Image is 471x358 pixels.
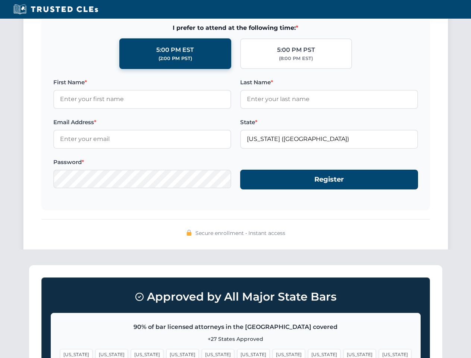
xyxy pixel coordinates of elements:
[53,90,231,109] input: Enter your first name
[186,230,192,236] img: 🔒
[156,45,194,55] div: 5:00 PM EST
[240,78,418,87] label: Last Name
[240,118,418,127] label: State
[60,335,411,343] p: +27 States Approved
[240,130,418,148] input: Florida (FL)
[195,229,285,237] span: Secure enrollment • Instant access
[53,78,231,87] label: First Name
[51,287,421,307] h3: Approved by All Major State Bars
[60,322,411,332] p: 90% of bar licensed attorneys in the [GEOGRAPHIC_DATA] covered
[11,4,100,15] img: Trusted CLEs
[53,118,231,127] label: Email Address
[158,55,192,62] div: (2:00 PM PST)
[53,23,418,33] span: I prefer to attend at the following time:
[240,90,418,109] input: Enter your last name
[277,45,315,55] div: 5:00 PM PST
[279,55,313,62] div: (8:00 PM EST)
[240,170,418,189] button: Register
[53,158,231,167] label: Password
[53,130,231,148] input: Enter your email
